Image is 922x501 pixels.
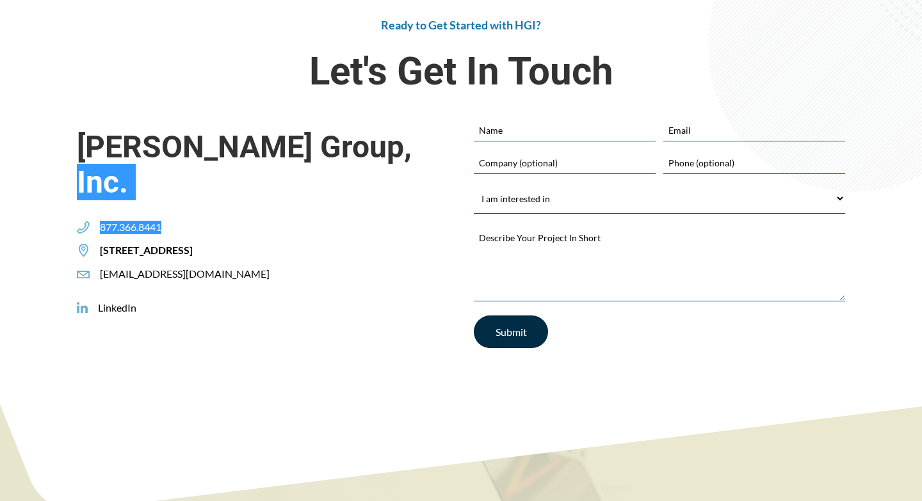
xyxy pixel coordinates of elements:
a: [EMAIL_ADDRESS][DOMAIN_NAME] [77,267,270,281]
span: LinkedIn [88,301,136,315]
span: Let's Get In Touch [77,45,845,99]
input: Email [663,119,845,141]
span: [STREET_ADDRESS] [90,244,193,257]
span: [PERSON_NAME] Group, Inc. [77,129,448,200]
a: 877.366.8441 [77,221,161,234]
input: Phone (optional) [663,152,845,173]
input: Company (optional) [474,152,656,173]
input: Name [474,119,656,141]
input: Submit [474,315,548,348]
span: Ready to Get Started with HGI? [381,18,541,32]
span: [EMAIL_ADDRESS][DOMAIN_NAME] [90,267,270,281]
span: 877.366.8441 [90,221,161,234]
a: LinkedIn [77,301,136,315]
a: [STREET_ADDRESS] [77,244,193,257]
